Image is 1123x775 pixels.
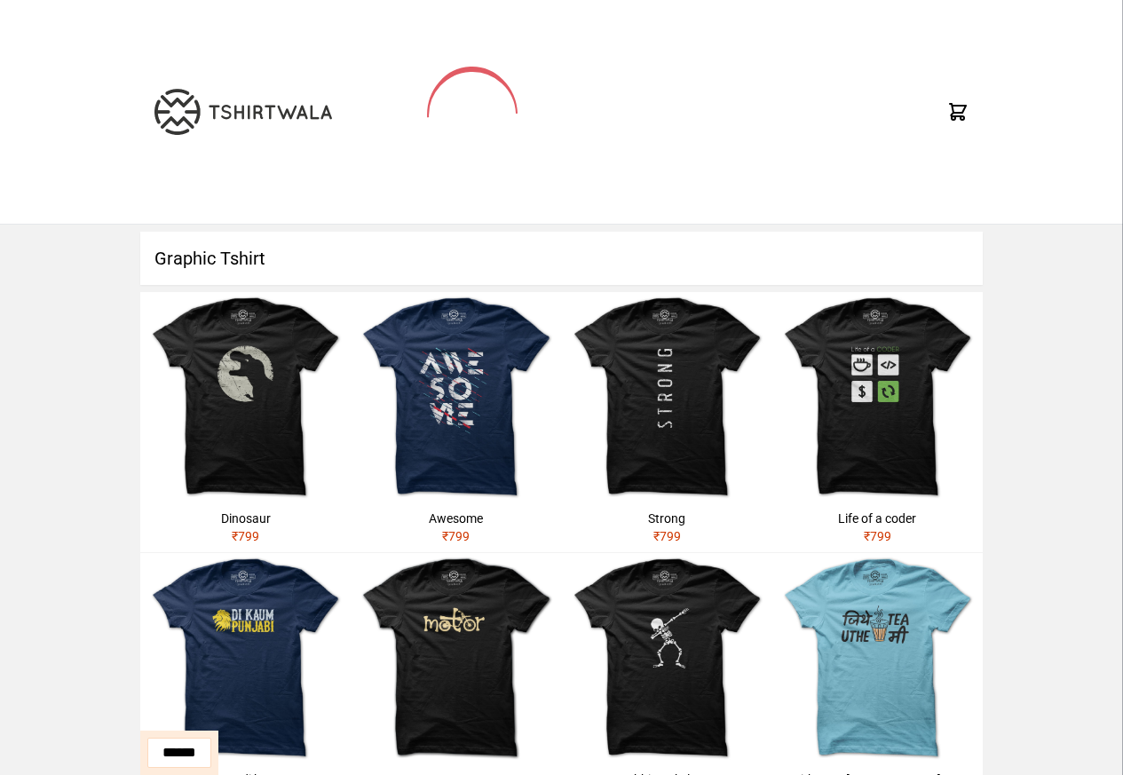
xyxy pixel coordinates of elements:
[140,292,351,502] img: dinosaur.jpg
[140,553,351,763] img: shera-di-kaum-punjabi-1.jpg
[232,529,259,543] span: ₹ 799
[864,529,891,543] span: ₹ 799
[358,510,554,527] div: Awesome
[653,529,681,543] span: ₹ 799
[351,292,561,502] img: awesome.jpg
[562,553,772,763] img: skeleton-dabbing.jpg
[562,292,772,552] a: Strong₹799
[772,292,983,502] img: life-of-a-coder.jpg
[154,89,332,135] img: TW-LOGO-400-104.png
[140,232,983,285] h1: Graphic Tshirt
[351,292,561,552] a: Awesome₹799
[351,553,561,763] img: motor.jpg
[442,529,470,543] span: ₹ 799
[772,553,983,763] img: jithe-tea-uthe-me.jpg
[569,510,765,527] div: Strong
[140,292,351,552] a: Dinosaur₹799
[562,292,772,502] img: strong.jpg
[772,292,983,552] a: Life of a coder₹799
[779,510,976,527] div: Life of a coder
[147,510,344,527] div: Dinosaur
